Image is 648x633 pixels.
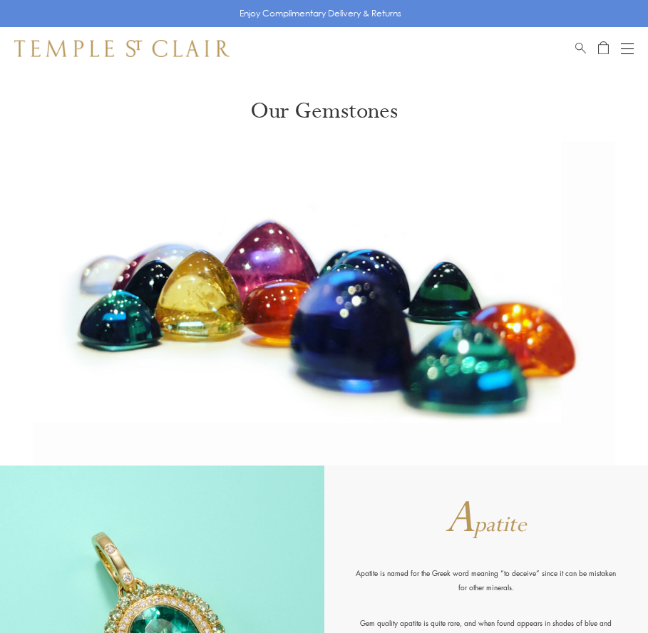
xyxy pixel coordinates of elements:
p: Enjoy Complimentary Delivery & Returns [240,6,401,21]
button: Open navigation [621,40,634,57]
span: patite [474,510,527,540]
span: A [445,489,475,547]
a: Search [575,40,586,57]
h1: Our Gemstones [250,70,398,124]
iframe: Gorgias live chat messenger [584,573,634,619]
a: Open Shopping Bag [598,40,609,57]
p: Apatite is named for the Greek word meaning “to deceive” since it can be mistaken for other miner... [353,566,620,616]
img: Temple St. Clair [14,40,230,57]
